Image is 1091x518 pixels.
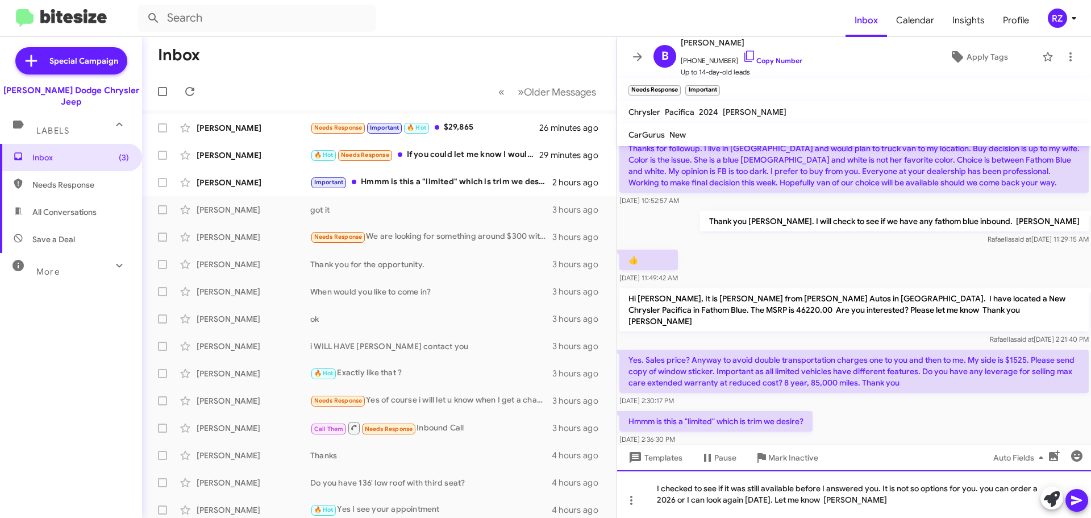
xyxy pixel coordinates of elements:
[310,394,552,407] div: Yes of course i will let u know when I get a chance cuz I will be busy at work , but as long I ge...
[32,179,129,190] span: Needs Response
[197,259,310,270] div: [PERSON_NAME]
[619,250,678,270] p: 👍
[993,447,1048,468] span: Auto Fields
[681,49,802,67] span: [PHONE_NUMBER]
[628,85,681,96] small: Needs Response
[746,447,827,468] button: Mark Inactive
[310,450,552,461] div: Thanks
[32,152,129,163] span: Inbox
[518,85,524,99] span: »
[36,126,69,136] span: Labels
[492,80,603,103] nav: Page navigation example
[619,411,813,432] p: Hmmm is this a "limited" which is trim we desire?
[681,67,802,78] span: Up to 14-day-old leads
[552,177,607,188] div: 2 hours ago
[626,447,682,468] span: Templates
[197,122,310,134] div: [PERSON_NAME]
[310,421,552,435] div: Inbound Call
[552,313,607,325] div: 3 hours ago
[619,288,1089,331] p: Hi [PERSON_NAME], It is [PERSON_NAME] from [PERSON_NAME] Autos in [GEOGRAPHIC_DATA]. I have locat...
[1038,9,1078,28] button: RZ
[310,341,552,352] div: i WILL HAVE [PERSON_NAME] contact you
[552,477,607,488] div: 4 hours ago
[552,422,607,434] div: 3 hours ago
[692,447,746,468] button: Pause
[552,204,607,216] div: 3 hours ago
[310,313,552,325] div: ok
[197,231,310,243] div: [PERSON_NAME]
[990,335,1089,343] span: Rafaella [DATE] 2:21:40 PM
[197,286,310,297] div: [PERSON_NAME]
[723,107,786,117] span: [PERSON_NAME]
[994,4,1038,37] a: Profile
[617,470,1091,518] div: I checked to see if it was still available before I answered you. It is not so options for you. y...
[967,47,1008,67] span: Apply Tags
[714,447,736,468] span: Pause
[314,179,344,186] span: Important
[619,273,678,282] span: [DATE] 11:49:42 AM
[492,80,511,103] button: Previous
[197,313,310,325] div: [PERSON_NAME]
[619,396,674,405] span: [DATE] 2:30:17 PM
[511,80,603,103] button: Next
[552,395,607,407] div: 3 hours ago
[310,148,539,161] div: If you could let me know I would appreciate it, as I would like to have this information prior to...
[197,204,310,216] div: [PERSON_NAME]
[119,152,129,163] span: (3)
[314,425,344,433] span: Call Them
[310,121,539,134] div: $29,865
[552,368,607,379] div: 3 hours ago
[669,130,686,140] span: New
[619,435,675,444] span: [DATE] 2:36:30 PM
[552,341,607,352] div: 3 hours ago
[617,447,692,468] button: Templates
[310,176,552,189] div: Hmmm is this a "limited" which is trim we desire?
[310,367,552,380] div: Exactly like that ?
[743,56,802,65] a: Copy Number
[138,5,376,32] input: Search
[314,124,363,131] span: Needs Response
[370,124,399,131] span: Important
[197,150,310,161] div: [PERSON_NAME]
[197,422,310,434] div: [PERSON_NAME]
[365,425,413,433] span: Needs Response
[988,235,1089,243] span: Rafaella [DATE] 11:29:15 AM
[619,138,1089,193] p: Thanks for followup. I live in [GEOGRAPHIC_DATA] and would plan to truck van to my location. Buy ...
[310,204,552,216] div: got it
[768,447,818,468] span: Mark Inactive
[310,230,552,243] div: We are looking for something around $300 with no more than $2K Das. 24 months with 10K miles per ...
[32,234,75,245] span: Save a Deal
[920,47,1036,67] button: Apply Tags
[314,151,334,159] span: 🔥 Hot
[197,341,310,352] div: [PERSON_NAME]
[197,450,310,461] div: [PERSON_NAME]
[310,477,552,488] div: Do you have 136' low roof with third seat?
[552,259,607,270] div: 3 hours ago
[943,4,994,37] a: Insights
[628,107,660,117] span: Chrysler
[887,4,943,37] span: Calendar
[36,267,60,277] span: More
[552,231,607,243] div: 3 hours ago
[665,107,694,117] span: Pacifica
[539,122,607,134] div: 26 minutes ago
[49,55,118,67] span: Special Campaign
[310,286,552,297] div: When would you like to come in?
[552,450,607,461] div: 4 hours ago
[619,196,679,205] span: [DATE] 10:52:57 AM
[158,46,200,64] h1: Inbox
[1048,9,1067,28] div: RZ
[661,47,669,65] span: B
[619,350,1089,393] p: Yes. Sales price? Anyway to avoid double transportation charges one to you and then to me. My sid...
[846,4,887,37] a: Inbox
[539,150,607,161] div: 29 minutes ago
[197,504,310,516] div: [PERSON_NAME]
[314,397,363,404] span: Needs Response
[407,124,426,131] span: 🔥 Hot
[15,47,127,74] a: Special Campaign
[498,85,505,99] span: «
[314,370,334,377] span: 🔥 Hot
